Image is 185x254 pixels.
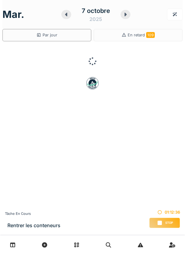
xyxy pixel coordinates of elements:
[36,32,57,38] div: Par jour
[149,209,180,215] div: 01:12:36
[7,223,60,228] h3: Rentrer les conteneurs
[165,221,173,225] span: Stop
[2,9,24,20] h1: mar.
[86,77,99,89] img: badge-BVDL4wpA.svg
[5,211,60,216] div: Tâche en cours
[89,15,102,23] div: 2025
[128,33,155,37] span: En retard
[82,6,110,15] div: 7 octobre
[146,32,155,38] span: 109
